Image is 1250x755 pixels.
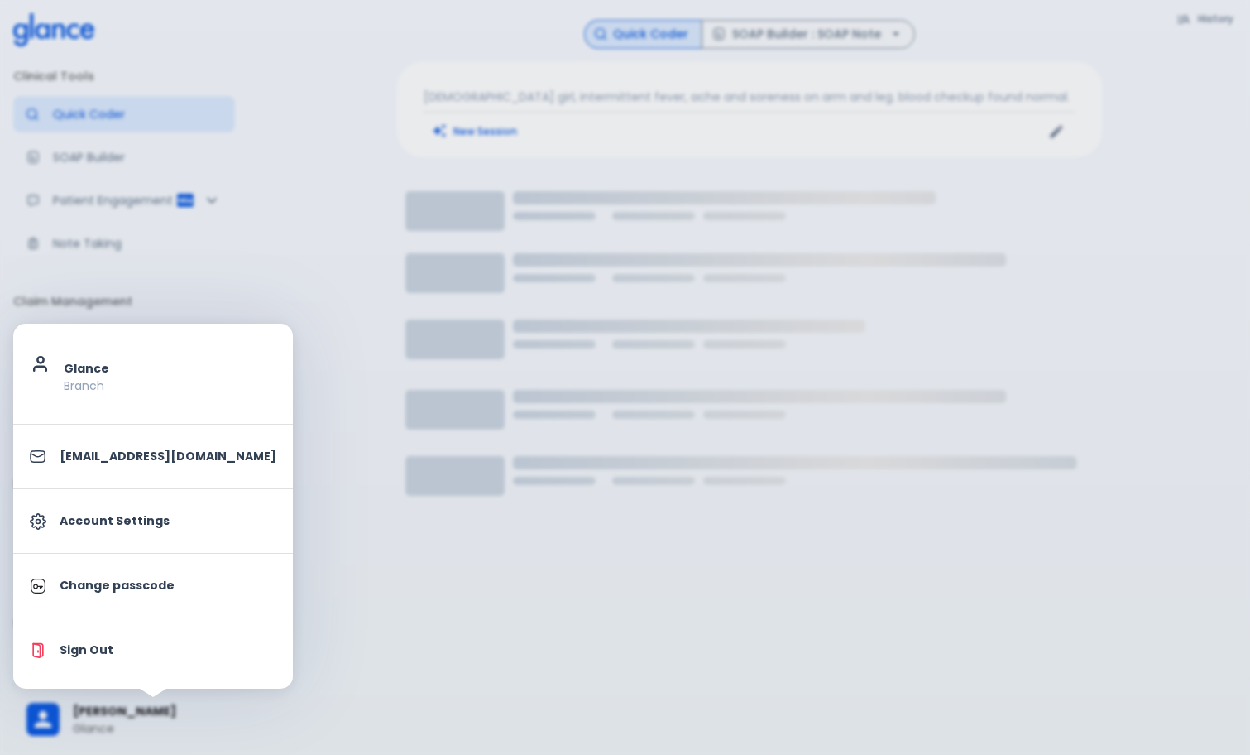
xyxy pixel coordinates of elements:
[60,642,276,659] p: Sign Out
[60,577,276,594] p: Change passcode
[60,448,276,465] p: [EMAIL_ADDRESS][DOMAIN_NAME]
[64,360,276,377] p: Glance
[64,377,276,394] p: Branch
[60,512,276,530] p: Account Settings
